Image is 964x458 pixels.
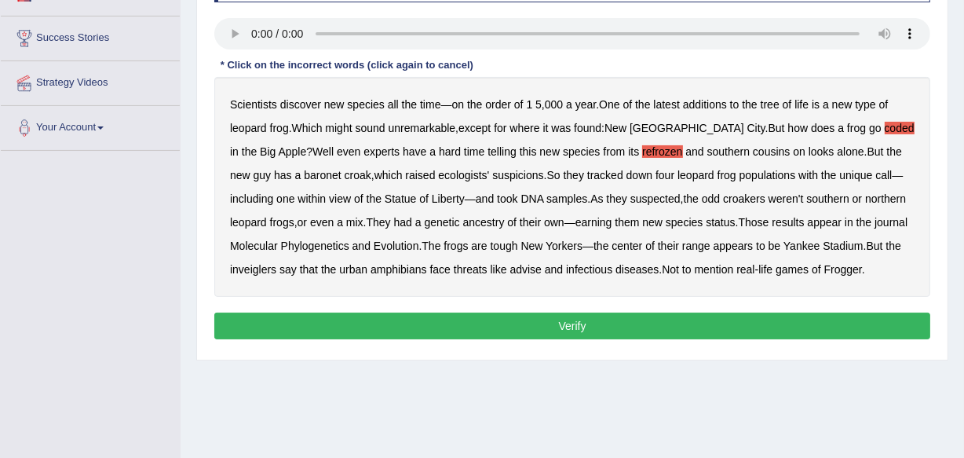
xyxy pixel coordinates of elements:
b: the [593,240,608,252]
b: to [756,240,765,252]
b: Those [739,216,769,229]
b: leopard [230,122,267,134]
b: mix [346,216,363,229]
b: City [747,122,765,134]
b: Yankee [783,240,820,252]
b: the [242,145,257,158]
b: leopard [230,216,267,229]
b: the [821,169,836,181]
b: even [310,216,334,229]
b: guy [254,169,272,181]
b: call [875,169,892,181]
b: earning [575,216,612,229]
b: a [415,216,422,229]
b: games [776,263,809,276]
b: So [547,169,561,181]
b: except [458,122,491,134]
b: with [798,169,818,181]
b: New [520,240,542,252]
b: 5 [535,98,542,111]
b: ecologists' [438,169,489,181]
b: alone [837,145,864,158]
b: in [845,216,853,229]
b: frogs [270,216,294,229]
b: year [575,98,596,111]
b: ancestry [463,216,505,229]
b: Liberty [432,192,465,205]
b: life [758,263,772,276]
b: four [655,169,674,181]
b: telling [487,145,517,158]
b: and [352,240,371,252]
b: in [230,145,239,158]
b: the [635,98,650,111]
b: Molecular [230,240,278,252]
b: appears [714,240,754,252]
b: of [879,98,889,111]
b: was [551,122,571,134]
b: new [324,98,345,111]
b: a [295,169,301,181]
b: experts [363,145,400,158]
b: own [544,216,564,229]
b: range [682,240,710,252]
b: results [772,216,804,229]
b: species [666,216,703,229]
b: croak [345,169,371,181]
b: time [420,98,440,111]
b: But [867,145,884,158]
b: refrozen [642,145,682,158]
b: infectious [566,263,612,276]
b: of [783,98,792,111]
b: the [367,192,382,205]
b: southern [707,145,750,158]
b: this [520,145,537,158]
b: frog [718,169,736,181]
b: croakers [723,192,765,205]
b: status [706,216,735,229]
b: found [574,122,601,134]
b: genetic [425,216,460,229]
b: amphibians [371,263,427,276]
b: of [812,263,821,276]
b: all [388,98,399,111]
b: suspected [630,192,681,205]
b: baronet [304,169,341,181]
b: new [642,216,663,229]
a: Your Account [1,106,180,145]
b: go [869,122,882,134]
b: weren't [769,192,804,205]
b: took [497,192,517,205]
b: has [274,169,292,181]
b: type [855,98,875,111]
b: 000 [545,98,563,111]
b: tracked [587,169,623,181]
b: looks [809,145,834,158]
b: species [347,98,384,111]
b: of [419,192,429,205]
b: appear [808,216,842,229]
b: real [736,263,754,276]
b: 1 [526,98,532,111]
b: and [476,192,494,205]
b: had [394,216,412,229]
b: its [628,145,639,158]
b: frog [847,122,866,134]
b: threats [454,263,487,276]
b: species [563,145,600,158]
b: New [604,122,626,134]
b: But [769,122,785,134]
b: [GEOGRAPHIC_DATA] [630,122,744,134]
b: hard [439,145,461,158]
b: are [471,240,487,252]
b: of [645,240,655,252]
b: to [730,98,739,111]
b: one [276,192,294,205]
b: center [612,240,642,252]
b: Big [260,145,276,158]
b: tree [761,98,780,111]
b: Evolution [374,240,419,252]
b: unremarkable [389,122,456,134]
b: Phylogenetics [281,240,349,252]
b: them [615,216,639,229]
